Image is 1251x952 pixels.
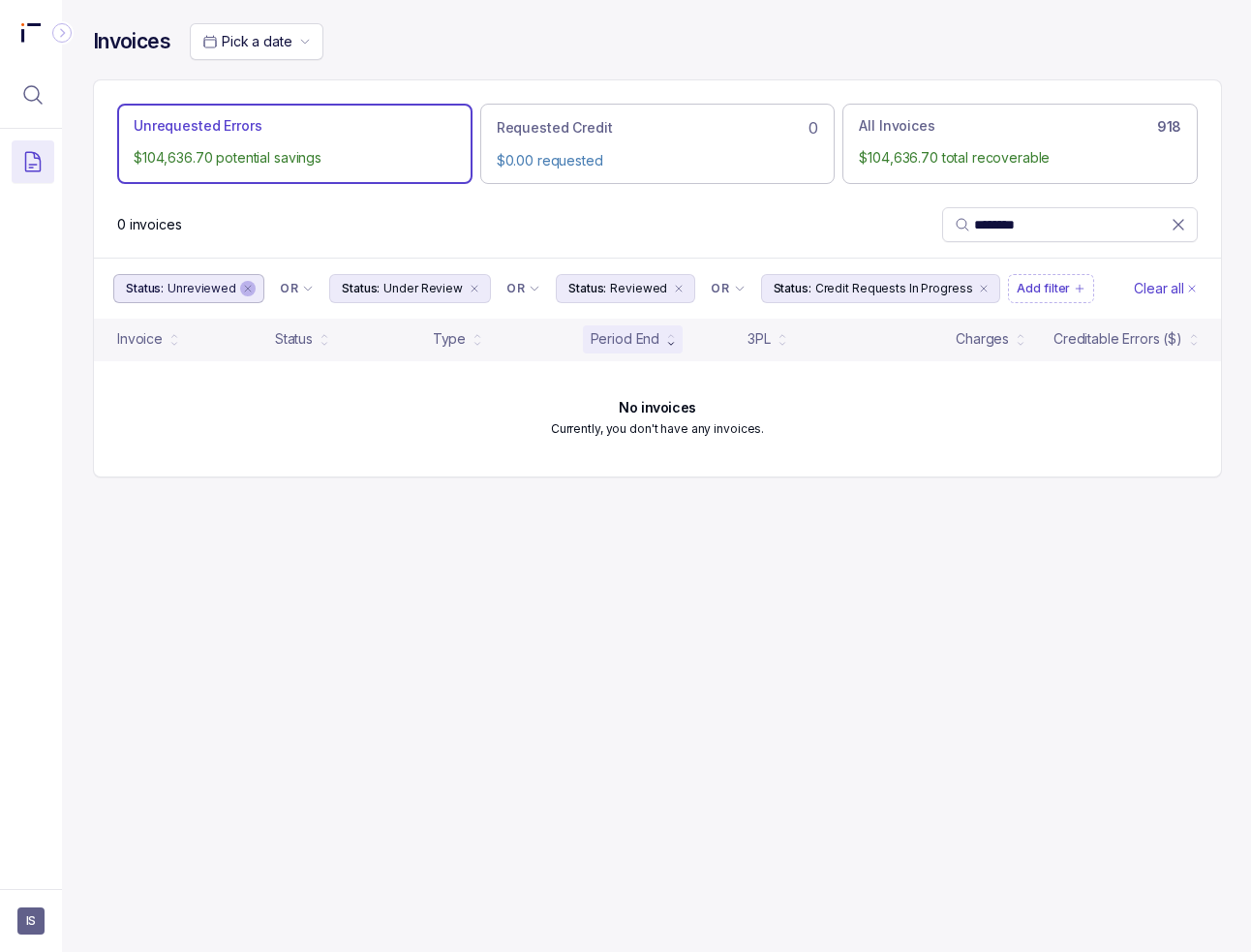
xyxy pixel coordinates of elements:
[342,279,380,298] p: Status:
[117,215,182,234] p: 0 invoices
[506,281,525,296] p: OR
[134,116,261,136] p: Unrequested Errors
[1157,119,1181,135] h6: 918
[280,281,298,296] p: OR
[202,32,291,51] search: Date Range Picker
[859,148,1181,168] p: $104,636.70 total recoverable
[711,281,745,296] li: Filter Chip Connector undefined
[1130,274,1202,303] button: Clear Filters
[275,329,313,349] div: Status
[117,329,163,349] div: Invoice
[703,275,752,302] button: Filter Chip Connector undefined
[556,274,695,303] button: Filter Chip Reviewed
[815,279,973,298] p: Credit Requests In Progress
[134,148,456,168] p: $104,636.70 potential savings
[497,116,819,139] div: 0
[1017,279,1070,298] p: Add filter
[93,28,170,55] h4: Invoices
[568,279,606,298] p: Status:
[497,151,819,170] p: $0.00 requested
[12,74,54,116] button: Menu Icon Button MagnifyingGlassIcon
[506,281,540,296] li: Filter Chip Connector undefined
[113,274,264,303] button: Filter Chip Unreviewed
[1053,329,1182,349] div: Creditable Errors ($)
[240,281,256,296] div: remove content
[280,281,314,296] li: Filter Chip Connector undefined
[272,275,321,302] button: Filter Chip Connector undefined
[467,281,482,296] div: remove content
[117,104,1198,183] ul: Action Tab Group
[499,275,548,302] button: Filter Chip Connector undefined
[168,279,236,298] p: Unreviewed
[222,33,291,49] span: Pick a date
[329,274,491,303] button: Filter Chip Under Review
[50,21,74,45] div: Collapse Icon
[113,274,1130,303] ul: Filter Group
[619,400,695,415] h6: No invoices
[671,281,687,296] div: remove content
[748,329,771,349] div: 3PL
[859,116,934,136] p: All Invoices
[711,281,729,296] p: OR
[610,279,667,298] p: Reviewed
[1134,279,1184,298] p: Clear all
[126,279,164,298] p: Status:
[17,907,45,935] button: User initials
[551,419,764,439] p: Currently, you don't have any invoices.
[383,279,463,298] p: Under Review
[117,215,182,234] div: Remaining page entries
[1008,274,1094,303] button: Filter Chip Add filter
[956,329,1009,349] div: Charges
[190,23,323,60] button: Date Range Picker
[433,329,466,349] div: Type
[774,279,811,298] p: Status:
[497,118,613,138] p: Requested Credit
[591,329,660,349] div: Period End
[976,281,992,296] div: remove content
[12,140,54,183] button: Menu Icon Button DocumentTextIcon
[761,274,1001,303] button: Filter Chip Credit Requests In Progress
